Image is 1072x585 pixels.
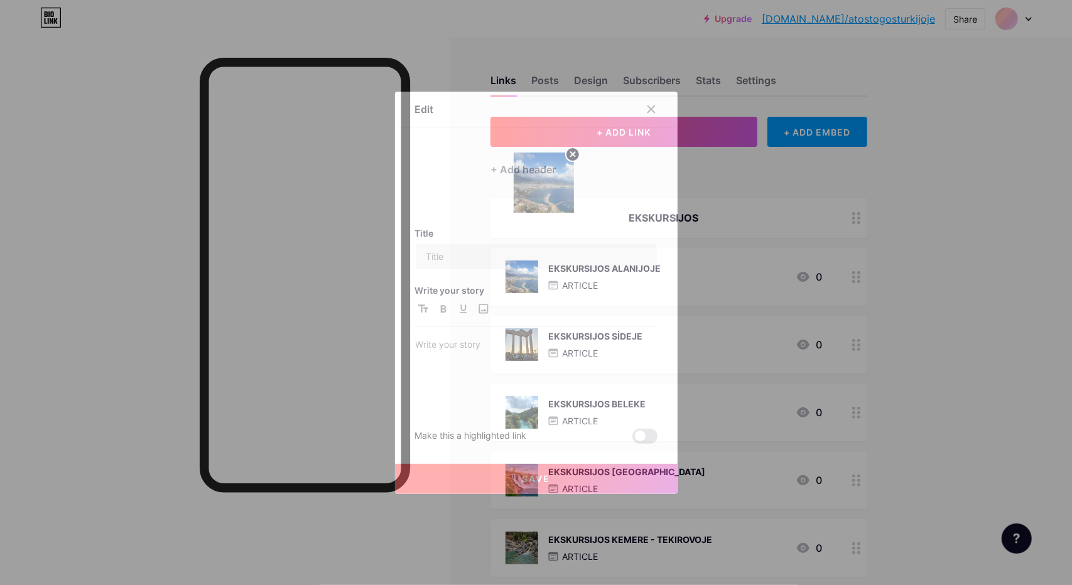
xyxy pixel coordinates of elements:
h3: Title [415,228,658,239]
h3: Write your story [415,285,658,296]
input: Title [416,244,657,269]
div: Edit [415,102,434,117]
button: Save [395,464,678,494]
img: link_thumbnail [514,153,574,213]
div: Make this a highlighted link [415,429,527,444]
span: Save [522,473,550,484]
